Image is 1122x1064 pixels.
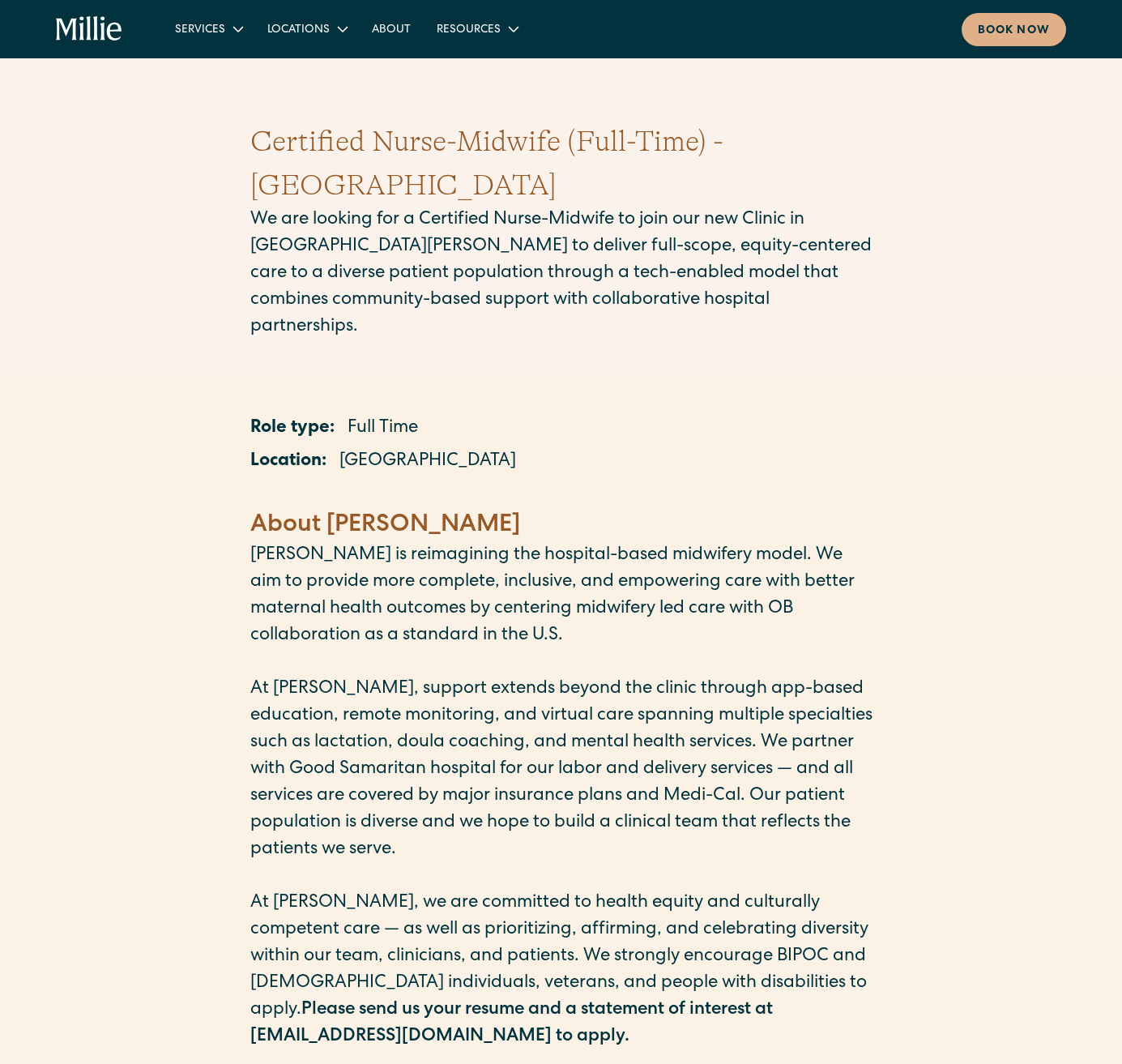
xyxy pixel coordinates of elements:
[250,207,872,341] p: We are looking for a Certified Nurse-Midwife to join our new Clinic in [GEOGRAPHIC_DATA][PERSON_N...
[250,677,872,864] p: At [PERSON_NAME], support extends beyond the clinic through app-based education, remote monitorin...
[250,482,872,509] p: ‍
[254,15,359,42] div: Locations
[962,13,1066,46] a: Book now
[978,23,1050,40] div: Book now
[175,22,225,39] div: Services
[250,416,335,442] p: Role type:
[250,449,326,476] p: Location:
[424,15,530,42] div: Resources
[250,514,520,538] strong: About [PERSON_NAME]
[250,120,872,207] h1: Certified Nurse-Midwife (Full-Time) - [GEOGRAPHIC_DATA]
[56,16,122,42] a: home
[250,650,872,677] p: ‍
[250,864,872,891] p: ‍
[339,449,516,476] p: [GEOGRAPHIC_DATA]
[359,15,424,42] a: About
[250,543,872,650] p: [PERSON_NAME] is reimagining the hospital-based midwifery model. We aim to provide more complete,...
[250,891,872,1051] p: At [PERSON_NAME], we are committed to health equity and culturally competent care — as well as pr...
[348,416,418,442] p: Full Time
[250,1002,773,1046] strong: Please send us your resume and a statement of interest at [EMAIL_ADDRESS][DOMAIN_NAME] to apply.
[267,22,330,39] div: Locations
[437,22,501,39] div: Resources
[162,15,254,42] div: Services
